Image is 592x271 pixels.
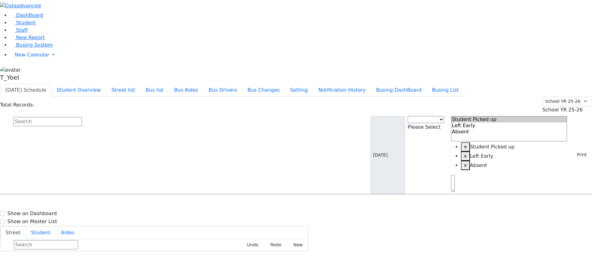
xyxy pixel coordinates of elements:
a: Student [10,20,35,26]
span: Left Early [470,153,493,159]
input: Search [14,117,82,126]
a: Staff [10,27,27,33]
button: Street list [106,84,140,97]
button: Setting [285,84,313,97]
button: Remove item [461,161,470,170]
span: New Report [16,35,45,40]
span: × [463,162,467,168]
span: New Calendar [15,52,49,58]
span: × [463,153,467,159]
button: Remove item [461,142,470,152]
button: New [286,240,306,250]
a: New Calendar [10,49,592,61]
button: Bus Drivers [203,84,242,97]
option: Left Early [451,123,567,129]
li: Left Early [461,152,567,161]
select: Default select example [542,97,592,106]
button: Busing DashBoard [371,84,427,97]
li: Absent [461,161,567,170]
button: Street [0,226,26,239]
span: School YR 25-26 [542,107,583,113]
span: Please Select [408,124,440,130]
label: Show on Master List [7,218,57,225]
button: Redo [264,240,284,250]
button: Student Overview [51,84,106,97]
button: Busing List [427,84,464,97]
button: Bus list [140,84,169,97]
option: Absent [451,129,567,135]
span: Busing System [16,42,53,48]
span: Student [16,20,35,26]
button: Print [569,150,590,160]
textarea: Search [451,175,455,192]
li: Student Picked up [461,142,567,152]
label: Show on Dashboard [7,210,57,217]
button: Bus Changes [242,84,285,97]
span: Student Picked up [470,144,515,150]
button: Undo [240,240,261,250]
a: New Report [10,35,45,40]
span: Staff [16,27,27,33]
button: Student [26,226,56,239]
span: × [463,144,467,150]
a: DashBoard [10,12,43,18]
div: Street [0,239,308,251]
a: Busing System [10,42,53,48]
button: Aides [56,226,80,239]
span: DashBoard [16,12,43,18]
button: Remove item [461,152,470,161]
input: Search [14,240,78,249]
option: Student Picked up [451,116,567,123]
span: Absent [470,162,487,168]
button: Notification History [313,84,371,97]
button: Bus Aides [169,84,203,97]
